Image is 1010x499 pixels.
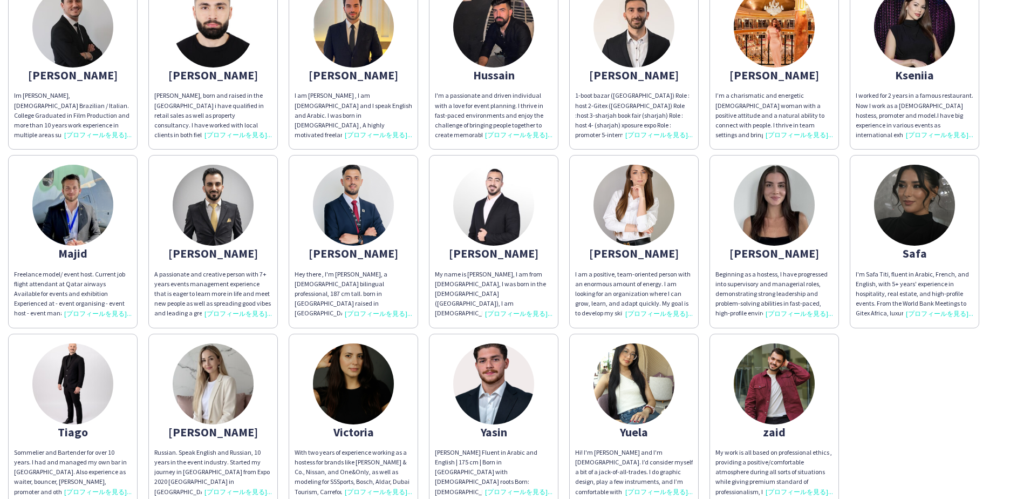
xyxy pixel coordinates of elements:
div: [PERSON_NAME] [14,70,132,80]
img: thumb-68a84f77221b4.jpeg [173,343,254,424]
div: [PERSON_NAME] [715,248,833,258]
img: thumb-68b9e3d6ee9e1.jpeg [453,165,534,246]
div: [PERSON_NAME] [154,248,272,258]
div: My work is all based on professional ethics , providing a positive/comfortable atmosphere during ... [715,448,833,497]
div: I'm a passionate and driven individual with a love for event planning. I thrive in fast-paced env... [435,91,552,140]
div: 1-boot bazar ([GEOGRAPHIC_DATA]) Role : host 2-Gitex ([GEOGRAPHIC_DATA]) Role :host 3-sharjah boo... [575,91,693,140]
div: zaid [715,427,833,437]
div: [PERSON_NAME] [295,248,412,258]
div: I am [PERSON_NAME] , I am [DEMOGRAPHIC_DATA] and I speak English and Arabic. I was born in [DEMOG... [295,91,412,140]
img: thumb-68a83087bbfb3.jpg [32,343,113,424]
div: Russian. Speak English and Russian, 10 years in the event industry. Started my journey in [GEOGRA... [154,448,272,497]
div: [PERSON_NAME] [575,70,693,80]
img: thumb-689e97d6ba457.jpeg [453,343,534,424]
div: Tiago [14,427,132,437]
div: Yasin [435,427,552,437]
div: Hi! I'm [PERSON_NAME] and I'm [DEMOGRAPHIC_DATA]. I’d consider myself a bit of a jack-of-all-trad... [575,448,693,497]
div: Freelance model/ event host. Current job flight attendant at Qatar airways Available for events a... [14,269,132,319]
img: thumb-679c74a537884.jpeg [734,165,815,246]
div: Safa [856,248,973,258]
img: thumb-89d38bf3-d3d1-46dc-98b2-7bddde01357b.jpg [593,343,674,424]
img: thumb-6703a49d3d1f6.jpeg [32,165,113,246]
div: [PERSON_NAME] [295,70,412,80]
div: Im [PERSON_NAME], [DEMOGRAPHIC_DATA] Brazilian / Italian. College Graduated in Film Production an... [14,91,132,140]
img: thumb-340cfb1d-0afc-4cb5-ac3e-3ed2b380c891.jpg [313,343,394,424]
div: I'm Safa Titi, fluent in Arabic, French, and English, with 5+ years' experience in hospitality, r... [856,269,973,319]
div: Yuela [575,427,693,437]
div: [PERSON_NAME] [435,248,552,258]
div: Hey there , I'm [PERSON_NAME], a [DEMOGRAPHIC_DATA] bilingual professional, 187 cm tall. born in ... [295,269,412,319]
div: Sommelier and Bartender for over 10 years. I had and managed my own bar in [GEOGRAPHIC_DATA]. Als... [14,448,132,497]
div: Majid [14,248,132,258]
div: Hussain [435,70,552,80]
div: Victoria [295,427,412,437]
div: [PERSON_NAME], born and raised in the [GEOGRAPHIC_DATA] i have qualified in retail sales as well ... [154,91,272,140]
img: thumb-673632cc6a9f8.jpeg [593,165,674,246]
div: I am a positive, team-oriented person with an enormous amount of energy. I am looking for an orga... [575,269,693,319]
div: [PERSON_NAME] [154,70,272,80]
div: I worked for 2 years in a famous restaurant. Now I work as a [DEMOGRAPHIC_DATA] hostess, promoter... [856,91,973,140]
div: I’m a charismatic and energetic [DEMOGRAPHIC_DATA] woman with a positive attitude and a natural a... [715,91,833,140]
div: With two years of experience working as a hostess for brands like [PERSON_NAME] & Co., Nissan, an... [295,448,412,497]
div: My name is [PERSON_NAME], I am from [DEMOGRAPHIC_DATA], I was born in the [DEMOGRAPHIC_DATA] ([GE... [435,269,552,319]
img: thumb-9b953f8e-3d33-4058-9de8-fb570361871a.jpg [874,165,955,246]
div: Kseniia [856,70,973,80]
div: [PERSON_NAME] [575,248,693,258]
div: [PERSON_NAME] Fluent in Arabic and English | 175 cm | Born in [GEOGRAPHIC_DATA] with [DEMOGRAPHIC... [435,448,552,497]
img: thumb-c122b529-1d7f-4880-892c-2dba5da5d9fc.jpg [313,165,394,246]
div: A passionate and creative person with 7+ years events management experience that is eager to lear... [154,269,272,319]
div: Beginning as a hostess, I have progressed into supervisory and managerial roles, demonstrating st... [715,269,833,319]
div: [PERSON_NAME] [715,70,833,80]
img: thumb-0abc8545-ac6c-4045-9ff6-bf7ec7d3b2d0.jpg [734,343,815,424]
img: thumb-639273e4591d4.jpeg [173,165,254,246]
div: [PERSON_NAME] [154,427,272,437]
